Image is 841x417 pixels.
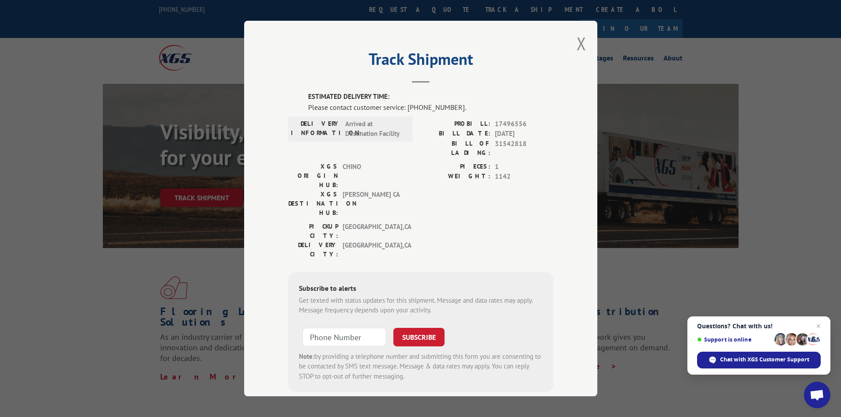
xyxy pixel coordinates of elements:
input: Phone Number [302,328,386,346]
div: Get texted with status updates for this shipment. Message and data rates may apply. Message frequ... [299,296,543,316]
span: [GEOGRAPHIC_DATA] , CA [343,222,402,240]
h2: Track Shipment [288,53,553,70]
label: PROBILL: [421,119,490,129]
span: CHINO [343,162,402,190]
div: Please contact customer service: [PHONE_NUMBER]. [308,102,553,113]
span: [GEOGRAPHIC_DATA] , CA [343,240,402,259]
span: [DATE] [495,129,553,139]
label: ESTIMATED DELIVERY TIME: [308,92,553,102]
span: 1142 [495,172,553,182]
label: XGS ORIGIN HUB: [288,162,338,190]
span: Close chat [813,321,824,331]
div: by providing a telephone number and submitting this form you are consenting to be contacted by SM... [299,352,543,382]
label: BILL OF LADING: [421,139,490,158]
label: PIECES: [421,162,490,172]
button: SUBSCRIBE [393,328,445,346]
button: Close modal [577,32,586,55]
span: Questions? Chat with us! [697,323,821,330]
span: Chat with XGS Customer Support [720,356,809,364]
label: DELIVERY INFORMATION: [291,119,341,139]
strong: Note: [299,352,314,361]
span: [PERSON_NAME] CA [343,190,402,218]
span: 31542818 [495,139,553,158]
span: Arrived at Destination Facility [345,119,405,139]
span: 17496556 [495,119,553,129]
span: Support is online [697,336,771,343]
label: DELIVERY CITY: [288,240,338,259]
label: BILL DATE: [421,129,490,139]
span: 1 [495,162,553,172]
label: PICKUP CITY: [288,222,338,240]
label: WEIGHT: [421,172,490,182]
div: Subscribe to alerts [299,283,543,296]
label: XGS DESTINATION HUB: [288,190,338,218]
div: Chat with XGS Customer Support [697,352,821,368]
div: Open chat [804,382,830,408]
